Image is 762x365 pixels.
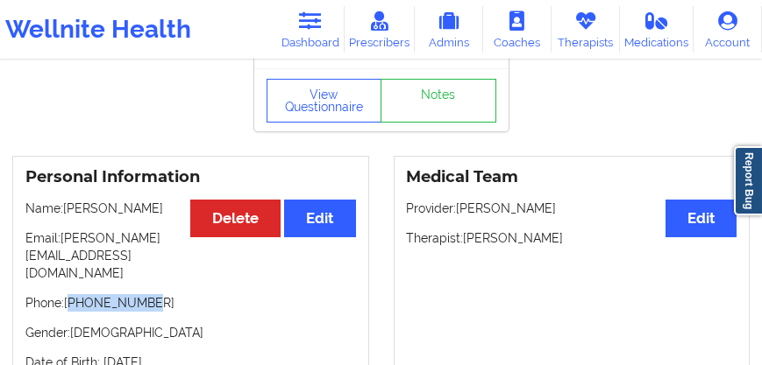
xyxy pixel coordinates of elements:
[345,6,415,53] a: Prescribers
[25,324,356,341] p: Gender: [DEMOGRAPHIC_DATA]
[25,200,356,217] p: Name: [PERSON_NAME]
[25,229,356,282] p: Email: [PERSON_NAME][EMAIL_ADDRESS][DOMAIN_NAME]
[483,6,552,53] a: Coaches
[552,6,620,53] a: Therapists
[276,6,345,53] a: Dashboard
[190,200,281,237] button: Delete
[620,6,694,53] a: Medications
[25,294,356,312] p: Phone: [PHONE_NUMBER]
[284,200,355,237] button: Edit
[407,200,737,217] p: Provider: [PERSON_NAME]
[407,167,737,187] h3: Medical Team
[407,229,737,247] p: Therapist: [PERSON_NAME]
[415,6,483,53] a: Admins
[666,200,737,237] button: Edit
[734,146,762,215] a: Report Bug
[267,79,382,123] button: View Questionnaire
[381,79,496,123] a: Notes
[694,6,762,53] a: Account
[25,167,356,187] h3: Personal Information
